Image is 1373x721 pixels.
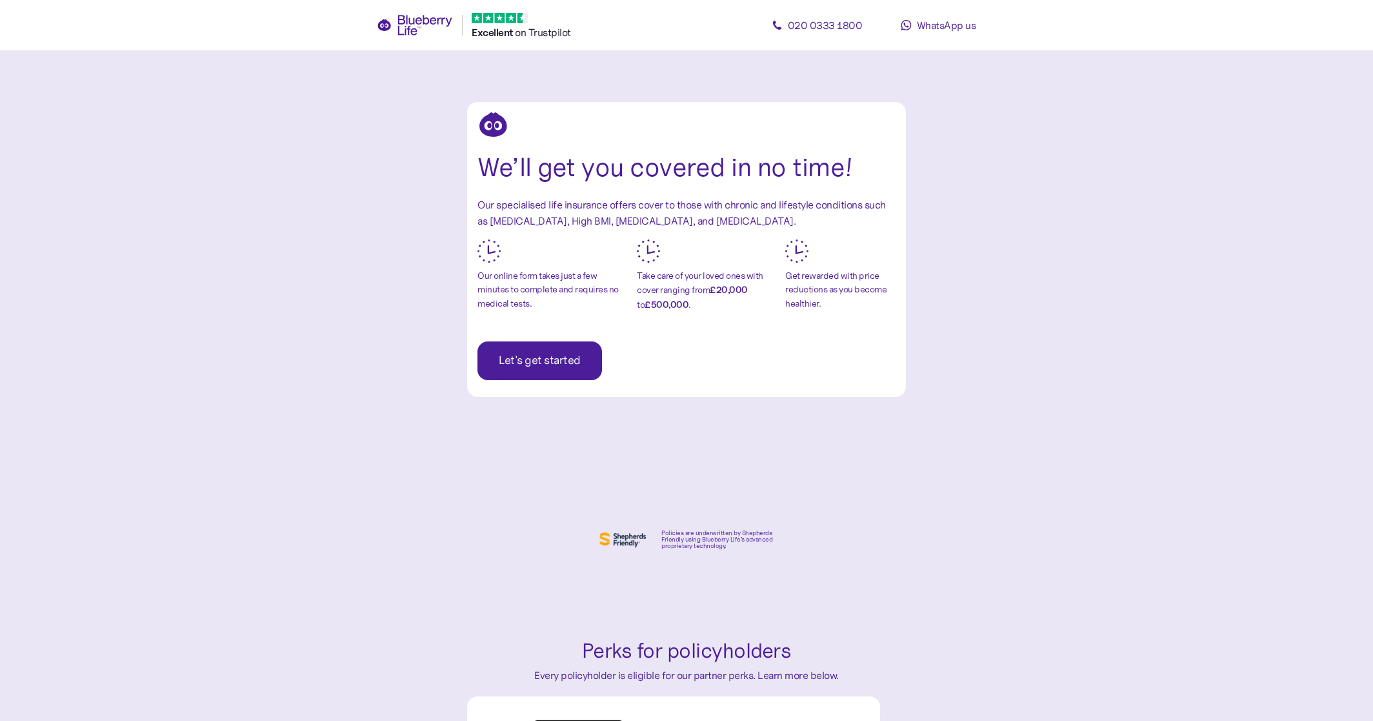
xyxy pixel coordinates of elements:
span: Let's get started [499,342,581,380]
div: Perks for policyholders [474,635,899,667]
span: on Trustpilot [515,26,571,39]
button: Let's get started [477,341,602,380]
b: £500,000 [645,299,688,310]
div: We’ll get you covered in no time! [477,148,896,187]
a: 020 0333 1800 [759,12,875,38]
div: Policies are underwritten by Shepherds Friendly using Blueberry Life’s advanced proprietary techn... [661,530,776,549]
div: Our specialised life insurance offers cover to those with chronic and lifestyle conditions such a... [477,197,896,229]
b: £20,000 [710,284,748,295]
span: WhatsApp us [917,19,976,32]
a: WhatsApp us [880,12,996,38]
span: Excellent ️ [472,26,515,39]
div: Get rewarded with price reductions as you become healthier. [785,269,896,311]
span: 020 0333 1800 [788,19,863,32]
div: Take care of your loved ones with cover ranging from to . [637,269,776,312]
div: Our online form takes just a few minutes to complete and requires no medical tests. [477,269,627,311]
img: Shephers Friendly [597,529,648,550]
div: Every policyholder is eligible for our partner perks. Learn more below. [474,667,899,684]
